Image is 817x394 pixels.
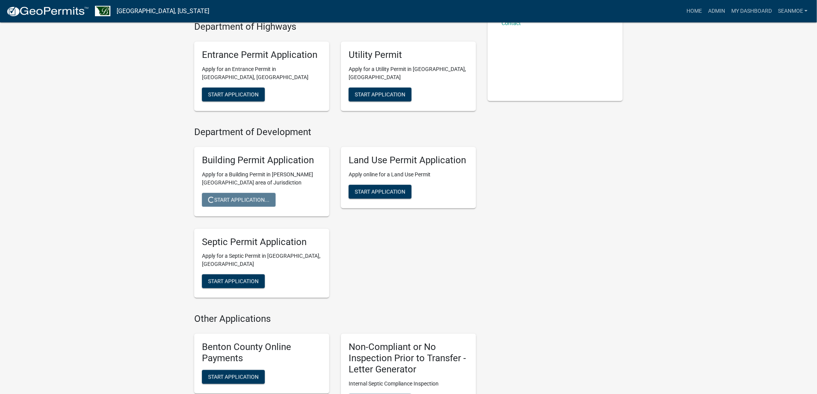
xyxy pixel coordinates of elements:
span: Start Application [208,374,259,380]
button: Start Application... [202,193,276,207]
a: SeanMoe [775,4,811,19]
h5: Non-Compliant or No Inspection Prior to Transfer - Letter Generator [349,342,468,375]
span: Start Application... [208,196,270,203]
h4: Other Applications [194,313,476,325]
span: Start Application [355,188,405,194]
span: Start Application [208,91,259,98]
h5: Septic Permit Application [202,237,322,248]
h4: Department of Development [194,127,476,138]
a: Contact [502,20,521,26]
p: Apply for a Utility Permit in [GEOGRAPHIC_DATA], [GEOGRAPHIC_DATA] [349,65,468,81]
button: Start Application [202,274,265,288]
p: Apply online for a Land Use Permit [349,171,468,179]
a: [GEOGRAPHIC_DATA], [US_STATE] [117,5,209,18]
img: Benton County, Minnesota [95,6,110,16]
p: Internal Septic Compliance Inspection [349,380,468,388]
button: Start Application [202,88,265,101]
span: Start Application [355,91,405,98]
span: Start Application [208,278,259,284]
a: My Dashboard [728,4,775,19]
h5: Utility Permit [349,49,468,61]
h4: Department of Highways [194,21,476,32]
h5: Entrance Permit Application [202,49,322,61]
p: Apply for a Septic Permit in [GEOGRAPHIC_DATA], [GEOGRAPHIC_DATA] [202,252,322,268]
button: Start Application [349,185,412,199]
h5: Building Permit Application [202,155,322,166]
button: Start Application [202,370,265,384]
p: Apply for an Entrance Permit in [GEOGRAPHIC_DATA], [GEOGRAPHIC_DATA] [202,65,322,81]
h5: Land Use Permit Application [349,155,468,166]
h5: Benton County Online Payments [202,342,322,364]
a: Home [683,4,705,19]
a: Admin [705,4,728,19]
p: Apply for a Building Permit in [PERSON_NAME][GEOGRAPHIC_DATA] area of Jurisdiction [202,171,322,187]
button: Start Application [349,88,412,101]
